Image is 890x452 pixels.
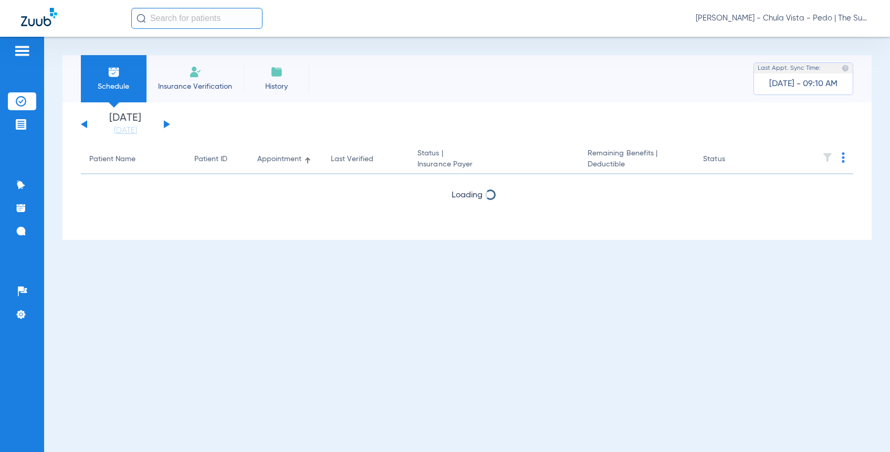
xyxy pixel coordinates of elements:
img: last sync help info [842,65,849,72]
span: Deductible [588,159,687,170]
img: History [270,66,283,78]
input: Search for patients [131,8,263,29]
img: filter.svg [822,152,833,163]
span: Insurance Payer [417,159,571,170]
div: Last Verified [331,154,373,165]
img: Schedule [108,66,120,78]
a: [DATE] [94,125,157,136]
span: Insurance Verification [154,81,236,92]
img: hamburger-icon [14,45,30,57]
img: Search Icon [137,14,146,23]
li: [DATE] [94,113,157,136]
span: Last Appt. Sync Time: [758,63,821,73]
img: group-dot-blue.svg [842,152,845,163]
div: Patient Name [89,154,135,165]
span: [PERSON_NAME] - Chula Vista - Pedo | The Super Dentists [696,13,869,24]
span: [DATE] - 09:10 AM [769,79,837,89]
span: Loading [452,191,483,199]
img: Manual Insurance Verification [189,66,202,78]
th: Status | [409,145,579,174]
span: Schedule [89,81,139,92]
div: Patient Name [89,154,177,165]
span: History [252,81,301,92]
th: Status [695,145,766,174]
img: Zuub Logo [21,8,57,26]
div: Appointment [257,154,301,165]
th: Remaining Benefits | [579,145,695,174]
div: Last Verified [331,154,401,165]
div: Patient ID [194,154,240,165]
div: Appointment [257,154,314,165]
span: Loading [452,219,483,227]
div: Patient ID [194,154,227,165]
